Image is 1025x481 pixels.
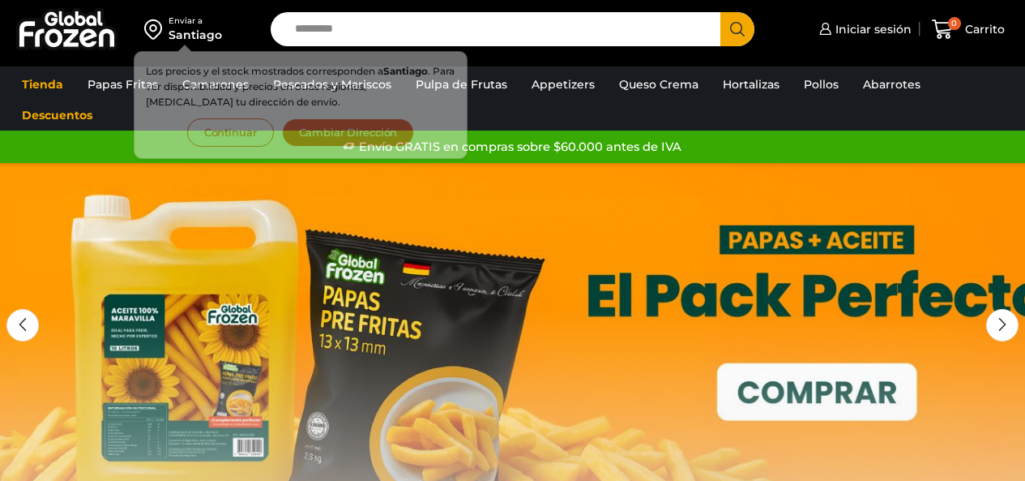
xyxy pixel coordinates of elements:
[187,118,274,147] button: Continuar
[855,69,929,100] a: Abarrotes
[720,12,754,46] button: Search button
[146,63,455,110] p: Los precios y el stock mostrados corresponden a . Para ver disponibilidad y precios en otras regi...
[169,27,222,43] div: Santiago
[831,21,912,37] span: Iniciar sesión
[79,69,166,100] a: Papas Fritas
[523,69,603,100] a: Appetizers
[14,100,100,131] a: Descuentos
[815,13,912,45] a: Iniciar sesión
[928,11,1009,49] a: 0 Carrito
[796,69,847,100] a: Pollos
[14,69,71,100] a: Tienda
[282,118,415,147] button: Cambiar Dirección
[611,69,707,100] a: Queso Crema
[169,15,222,27] div: Enviar a
[961,21,1005,37] span: Carrito
[383,65,428,77] strong: Santiago
[144,15,169,43] img: address-field-icon.svg
[948,17,961,30] span: 0
[715,69,788,100] a: Hortalizas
